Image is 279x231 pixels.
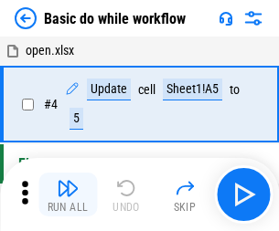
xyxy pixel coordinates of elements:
img: Back [15,7,37,29]
button: Skip [156,173,214,216]
span: open.xlsx [26,43,74,58]
img: Main button [229,180,258,209]
div: Run All [48,202,89,213]
img: Skip [174,177,196,199]
div: Basic do while workflow [44,10,186,27]
button: Run All [38,173,97,216]
img: Settings menu [242,7,264,29]
div: to [230,83,240,97]
img: Support [219,11,233,26]
img: Run All [57,177,79,199]
div: Sheet1!A5 [163,79,222,100]
div: Skip [174,202,197,213]
div: Update [87,79,131,100]
span: # 4 [44,97,58,111]
div: cell [138,83,156,97]
div: 5 [70,108,83,130]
